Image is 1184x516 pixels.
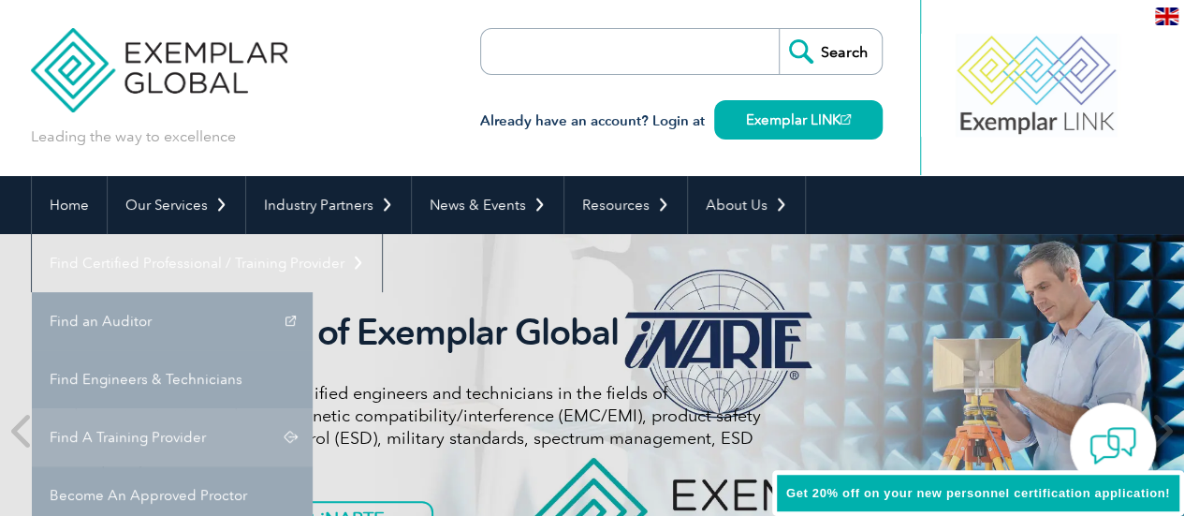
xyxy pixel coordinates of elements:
h2: iNARTE is a Part of Exemplar Global [59,311,761,354]
a: News & Events [412,176,563,234]
a: Resources [564,176,687,234]
a: About Us [688,176,805,234]
img: en [1155,7,1178,25]
a: Our Services [108,176,245,234]
img: contact-chat.png [1089,422,1136,469]
p: Leading the way to excellence [31,126,236,147]
a: Home [32,176,107,234]
a: Exemplar LINK [714,100,883,140]
a: Find Certified Professional / Training Provider [32,234,382,292]
a: Industry Partners [246,176,411,234]
a: Find Engineers & Technicians [32,350,313,408]
h3: Already have an account? Login at [480,110,883,133]
p: iNARTE certifications are for qualified engineers and technicians in the fields of telecommunicat... [59,382,761,472]
a: Find A Training Provider [32,408,313,466]
img: open_square.png [840,114,851,125]
a: Find an Auditor [32,292,313,350]
span: Get 20% off on your new personnel certification application! [786,486,1170,500]
input: Search [779,29,882,74]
